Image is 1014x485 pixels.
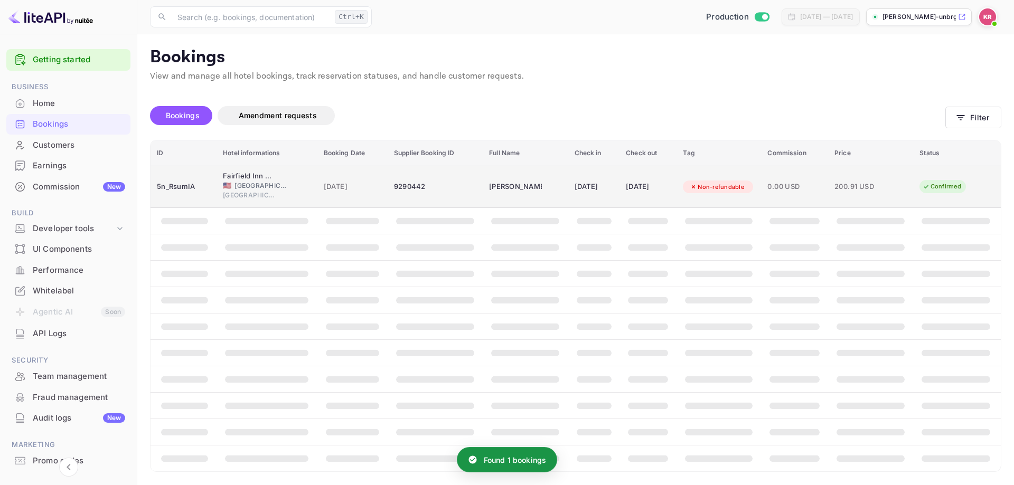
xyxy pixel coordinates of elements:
div: Fraud management [33,392,125,404]
span: 200.91 USD [834,181,887,193]
a: Bookings [6,114,130,134]
th: Check out [619,140,677,166]
div: Bookings [6,114,130,135]
a: API Logs [6,324,130,343]
div: Earnings [6,156,130,176]
a: Team management [6,366,130,386]
th: Supplier Booking ID [388,140,483,166]
span: Amendment requests [239,111,317,120]
div: [DATE] [575,178,614,195]
a: Promo codes [6,451,130,470]
th: Hotel informations [217,140,317,166]
p: Found 1 bookings [484,454,546,465]
div: Promo codes [6,451,130,471]
th: Status [913,140,1001,166]
th: Check in [568,140,620,166]
div: Team management [33,370,125,383]
div: Whitelabel [33,285,125,297]
span: Business [6,81,130,93]
th: Tag [677,140,761,166]
div: Getting started [6,49,130,71]
img: Kobus Roux [979,8,996,25]
div: Developer tools [6,220,130,238]
a: Audit logsNew [6,408,130,427]
div: Promo codes [33,455,125,467]
div: UI Components [6,239,130,260]
table: booking table [151,140,1001,472]
div: Fairfield Inn & Suites by Marriott Detroit Farmington Hills [223,171,276,182]
div: Home [6,93,130,114]
div: [DATE] [626,178,670,195]
div: Whitelabel [6,281,130,301]
p: [PERSON_NAME]-unbrg.[PERSON_NAME]... [882,12,956,22]
div: Home [33,98,125,110]
span: 0.00 USD [767,181,822,193]
span: [DATE] [324,181,381,193]
span: Production [706,11,749,23]
th: ID [151,140,217,166]
th: Booking Date [317,140,388,166]
span: Marketing [6,439,130,451]
div: Switch to Sandbox mode [702,11,773,23]
div: [DATE] — [DATE] [800,12,853,22]
div: Team management [6,366,130,387]
div: New [103,413,125,423]
div: Earnings [33,160,125,172]
input: Search (e.g. bookings, documentation) [171,6,331,27]
th: Commission [761,140,828,166]
div: account-settings tabs [150,106,945,125]
div: UI Components [33,243,125,255]
span: [GEOGRAPHIC_DATA] [234,181,287,191]
button: Collapse navigation [59,458,78,477]
div: Toya Williams [489,178,542,195]
div: Audit logs [33,412,125,424]
div: Developer tools [33,223,115,235]
div: Fraud management [6,387,130,408]
div: API Logs [6,324,130,344]
div: CommissionNew [6,177,130,197]
p: Bookings [150,47,1001,68]
div: 9290442 [394,178,476,195]
span: United States of America [223,182,231,189]
a: Earnings [6,156,130,175]
img: LiteAPI logo [8,8,93,25]
button: Filter [945,107,1001,128]
div: New [103,182,125,192]
a: Fraud management [6,387,130,407]
th: Full Name [483,140,568,166]
div: Customers [6,135,130,156]
a: Getting started [33,54,125,66]
a: UI Components [6,239,130,259]
div: 5n_RsumIA [157,178,210,195]
span: [GEOGRAPHIC_DATA] [223,191,276,200]
div: Confirmed [916,180,968,193]
th: Price [828,140,913,166]
div: Ctrl+K [335,10,368,24]
div: Performance [6,260,130,281]
div: Performance [33,264,125,277]
span: Security [6,355,130,366]
a: Whitelabel [6,281,130,300]
div: Non-refundable [683,180,751,194]
div: Commission [33,181,125,193]
div: API Logs [33,328,125,340]
div: Customers [33,139,125,151]
span: Bookings [166,111,200,120]
div: Bookings [33,118,125,130]
a: CommissionNew [6,177,130,196]
div: Audit logsNew [6,408,130,429]
a: Customers [6,135,130,155]
p: View and manage all hotel bookings, track reservation statuses, and handle customer requests. [150,70,1001,83]
a: Home [6,93,130,113]
a: Performance [6,260,130,280]
span: Build [6,207,130,219]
